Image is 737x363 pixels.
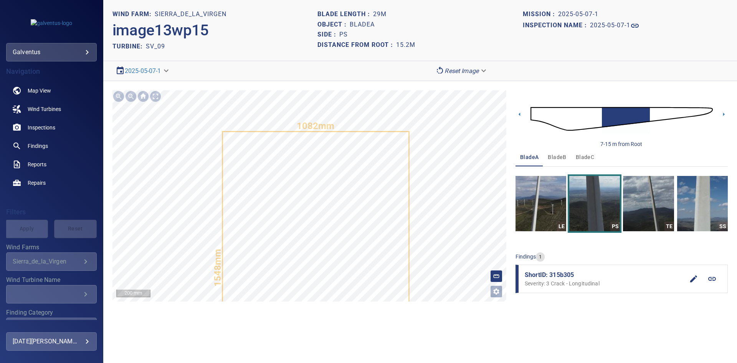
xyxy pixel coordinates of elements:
a: 2025-05-07-1 [590,21,640,30]
h1: 2025-05-07-1 [558,11,598,18]
h4: Navigation [6,68,97,75]
span: findings [516,254,536,260]
span: Reports [28,161,46,168]
a: map noActive [6,81,97,100]
div: galventus [6,43,97,61]
a: inspections noActive [6,118,97,137]
h1: Side : [317,31,339,38]
div: Zoom in [112,90,125,103]
div: Reset Image [432,64,491,78]
label: Wind Farms [6,244,97,250]
div: 7-15 m from Root [600,140,642,148]
h1: 2025-05-07-1 [590,22,630,29]
a: 2025-05-07-1 [125,67,161,75]
div: Go home [137,90,149,103]
h1: Object : [317,21,350,28]
h1: bladeA [350,21,375,28]
img: galventus-logo [31,19,72,27]
a: windturbines noActive [6,100,97,118]
a: findings noActive [6,137,97,155]
div: Finding Category [6,318,97,336]
span: Findings [28,142,48,150]
a: repairs noActive [6,174,97,192]
h2: SV_09 [146,43,165,50]
div: Sierra_de_la_Virgen [13,258,81,265]
div: TE [664,222,674,231]
h1: Sierra_de_la_Virgen [155,11,226,18]
span: 1 [536,254,545,261]
span: bladeA [520,152,539,162]
a: PS [569,176,620,231]
div: Toggle full page [149,90,162,103]
h1: WIND FARM: [112,11,155,18]
span: ShortID: 315b305 [525,270,684,280]
label: Wind Turbine Name [6,277,97,283]
a: SS [677,176,728,231]
img: d [530,97,713,141]
p: Severity: 3 Crack - Longitudinal [525,280,684,287]
a: reports noActive [6,155,97,174]
h4: Filters [6,208,97,216]
span: Wind Turbines [28,105,61,113]
h1: 29m [373,11,387,18]
div: Zoom out [125,90,137,103]
div: galventus [13,46,90,58]
h1: 15.2m [396,41,415,49]
div: LE [557,222,566,231]
h2: TURBINE: [112,43,146,50]
div: PS [610,222,620,231]
span: bladeB [548,152,566,162]
span: bladeC [576,152,594,162]
div: SS [718,222,728,231]
div: [DATE][PERSON_NAME] [13,335,90,348]
em: Reset Image [445,67,479,75]
h1: Inspection name : [523,22,590,29]
div: Wind Farms [6,252,97,271]
h1: Distance from root : [317,41,396,49]
h1: PS [339,31,348,38]
span: Repairs [28,179,46,187]
button: Open image filters and tagging options [490,285,502,298]
div: 2025-05-07-1 [112,64,174,78]
a: TE [623,176,674,231]
span: Map View [28,87,51,94]
text: 1548mm [212,249,223,287]
span: Inspections [28,124,55,131]
h1: Mission : [523,11,558,18]
a: LE [516,176,566,231]
label: Finding Category [6,310,97,316]
text: 1082mm [297,121,334,131]
div: Wind Turbine Name [6,285,97,303]
h1: Blade length : [317,11,373,18]
h2: image13wp15 [112,21,209,40]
